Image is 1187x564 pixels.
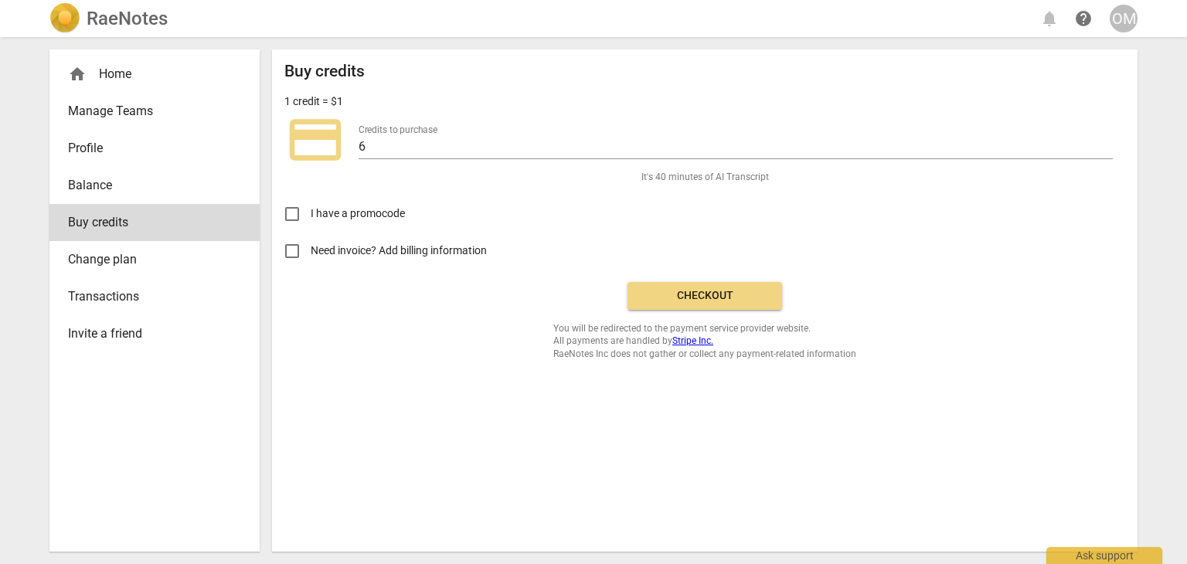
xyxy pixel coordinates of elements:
[49,130,260,167] a: Profile
[1110,5,1138,32] button: OM
[672,335,713,346] a: Stripe Inc.
[1046,547,1162,564] div: Ask support
[68,65,87,83] span: home
[284,62,365,81] h2: Buy credits
[359,125,437,134] label: Credits to purchase
[68,65,229,83] div: Home
[68,139,229,158] span: Profile
[628,282,782,310] button: Checkout
[1070,5,1097,32] a: Help
[640,288,770,304] span: Checkout
[49,315,260,352] a: Invite a friend
[68,176,229,195] span: Balance
[49,167,260,204] a: Balance
[1074,9,1093,28] span: help
[49,278,260,315] a: Transactions
[49,3,80,34] img: Logo
[284,93,343,110] p: 1 credit = $1
[49,204,260,241] a: Buy credits
[49,93,260,130] a: Manage Teams
[68,324,229,343] span: Invite a friend
[311,206,405,222] span: I have a promocode
[284,109,346,171] span: credit_card
[68,213,229,232] span: Buy credits
[553,322,856,361] span: You will be redirected to the payment service provider website. All payments are handled by RaeNo...
[68,102,229,121] span: Manage Teams
[641,171,769,184] span: It's 40 minutes of AI Transcript
[311,243,489,259] span: Need invoice? Add billing information
[49,241,260,278] a: Change plan
[68,250,229,269] span: Change plan
[87,8,168,29] h2: RaeNotes
[68,287,229,306] span: Transactions
[49,3,168,34] a: LogoRaeNotes
[49,56,260,93] div: Home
